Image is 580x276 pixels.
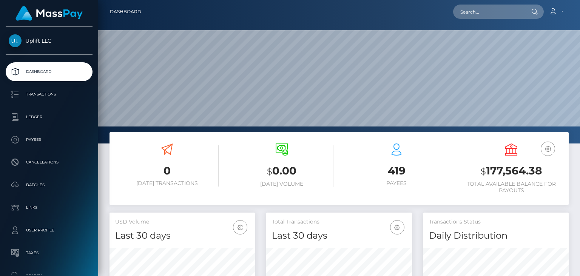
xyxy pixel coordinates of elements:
p: Dashboard [9,66,89,77]
h4: Last 30 days [115,229,249,242]
a: Ledger [6,108,93,126]
a: Links [6,198,93,217]
a: Dashboard [110,4,141,20]
p: User Profile [9,225,89,236]
p: Ledger [9,111,89,123]
span: Uplift LLC [6,37,93,44]
h5: USD Volume [115,218,249,226]
p: Payees [9,134,89,145]
h4: Last 30 days [272,229,406,242]
small: $ [267,166,272,177]
h6: Total Available Balance for Payouts [460,181,563,194]
p: Batches [9,179,89,191]
a: Taxes [6,244,93,262]
h3: 419 [345,163,448,178]
h6: [DATE] Volume [230,181,333,187]
h3: 0.00 [230,163,333,179]
a: Dashboard [6,62,93,81]
input: Search... [453,5,524,19]
a: Cancellations [6,153,93,172]
p: Cancellations [9,157,89,168]
a: Payees [6,130,93,149]
img: Uplift LLC [9,34,22,47]
h5: Total Transactions [272,218,406,226]
h4: Daily Distribution [429,229,563,242]
img: MassPay Logo [15,6,83,21]
h3: 0 [115,163,219,178]
p: Transactions [9,89,89,100]
h6: Payees [345,180,448,187]
a: Batches [6,176,93,194]
a: Transactions [6,85,93,104]
small: $ [481,166,486,177]
h5: Transactions Status [429,218,563,226]
p: Taxes [9,247,89,259]
p: Links [9,202,89,213]
h3: 177,564.38 [460,163,563,179]
h6: [DATE] Transactions [115,180,219,187]
a: User Profile [6,221,93,240]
